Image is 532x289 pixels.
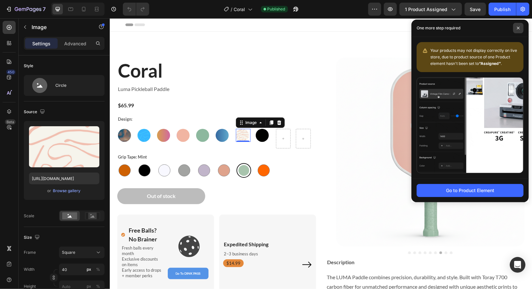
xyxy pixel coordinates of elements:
[37,175,66,181] div: Out of stock
[19,208,47,224] strong: Free Balls? No Brainer
[24,250,36,255] label: Frame
[126,111,139,124] img: gempages_562989280004146187-349d2b42-023c-45b9-be25-ecf93d4b9a5b.png
[446,187,494,194] div: Go to Product Element
[6,69,16,75] div: 450
[58,207,101,250] img: gempages_562989280004146187-4cb0a60a-9b5e-4584-a785-2dbb9bc42078.png
[29,126,99,167] img: preview-image
[192,241,202,252] img: gempages_562989280004146187-3f48a534-d45f-4c36-8dce-ed54360963ff.svg
[55,78,95,93] div: Circle
[32,23,87,31] p: Image
[324,233,327,236] button: Dot
[146,111,159,124] img: gempages_562989280004146187-582e4015-cb8a-40b2-b3a0-a44002c7fd02.png
[465,3,486,16] button: Save
[489,3,516,16] button: Publish
[117,242,131,248] p: $14.99
[85,266,93,273] button: %
[231,6,233,13] span: /
[314,233,317,236] button: Dot
[304,233,306,236] button: Dot
[64,40,86,47] p: Advanced
[58,250,99,261] a: Go To DINK PASS
[417,184,524,197] button: Go to Product Element
[340,233,343,236] button: Dot
[479,61,501,66] b: “Assigned”
[510,257,525,273] div: Open Intercom Messenger
[134,101,148,107] div: Image
[29,173,99,184] input: https://example.com/image.jpg
[62,250,75,255] span: Square
[110,18,532,289] iframe: Design area
[417,25,460,31] p: One more step required
[24,108,46,116] div: Source
[24,63,33,69] div: Style
[430,48,517,66] span: Your products may not display correctly on live store, due to product source of one Product eleme...
[48,187,51,195] span: or
[3,3,49,16] button: 7
[335,233,338,236] button: Dot
[114,233,202,238] p: 2–3 business days
[399,3,462,16] button: 1 product assigned
[470,7,481,12] span: Save
[53,188,81,194] div: Browse gallery
[123,3,149,16] div: Undo/Redo
[94,266,102,273] button: px
[267,6,285,12] span: Published
[66,252,91,258] p: Go To DINK PASS
[12,227,53,238] p: Fresh balls every month
[114,223,202,230] p: Expedited Shipping
[24,233,41,242] div: Size
[87,266,91,272] div: px
[59,264,105,275] input: px%
[234,6,245,13] span: Coral
[109,196,206,277] div: Background Image
[32,40,50,47] p: Settings
[217,254,414,282] p: The LUMA Paddle combines precision, durability, and style. Built with Toray T700 carbon fiber for...
[12,238,53,249] p: Exclusive discounts on items
[53,188,81,194] button: Browse gallery
[319,233,322,236] button: Dot
[12,249,53,260] p: Early access to drops + member perks
[24,213,34,219] div: Scale
[298,233,301,236] button: Dot
[59,247,105,258] button: Square
[405,6,447,13] span: 1 product assigned
[5,119,16,125] div: Beta
[24,266,35,272] label: Width
[43,5,46,13] p: 7
[217,241,245,247] strong: Description
[330,233,332,236] button: Dot
[309,233,311,236] button: Dot
[96,266,100,272] div: %
[494,6,510,13] div: Publish
[7,170,95,186] button: Out of stock
[7,135,38,142] legend: Grip Tape: Mint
